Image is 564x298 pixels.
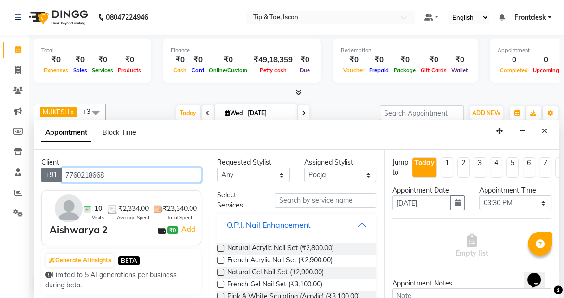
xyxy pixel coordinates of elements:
[115,54,143,65] div: ₹0
[472,109,500,117] span: ADD NEW
[41,46,143,54] div: Total
[227,255,333,267] span: French Acrylic Nail Set (₹2,900.00)
[490,157,502,178] li: 4
[171,46,313,54] div: Finance
[514,13,546,23] span: Frontdesk
[178,223,197,235] span: |
[380,105,464,120] input: Search Appointment
[90,67,115,74] span: Services
[43,108,69,116] span: MUKESH
[245,106,293,120] input: 2025-09-03
[46,254,114,267] button: Generate AI Insights
[227,219,311,231] div: O.P.I. Nail Enhancement
[392,195,451,210] input: yyyy-mm-dd
[180,223,197,235] a: Add
[250,54,296,65] div: ₹49,18,359
[206,54,250,65] div: ₹0
[367,54,391,65] div: ₹0
[275,193,376,208] input: Search by service name
[296,54,313,65] div: ₹0
[94,204,102,214] span: 10
[456,234,488,259] span: Empty list
[539,157,551,178] li: 7
[227,267,324,279] span: Natural Gel Nail Set (₹2,900.00)
[530,67,562,74] span: Upcoming
[171,54,189,65] div: ₹0
[176,105,200,120] span: Today
[222,109,245,117] span: Wed
[189,67,206,74] span: Card
[45,270,197,290] div: Limited to 5 AI generations per business during beta.
[341,67,367,74] span: Voucher
[391,54,418,65] div: ₹0
[538,124,551,139] button: Close
[103,128,136,137] span: Block Time
[117,214,150,221] span: Average Spent
[227,243,334,255] span: Natural Acrylic Nail Set (₹2,800.00)
[189,54,206,65] div: ₹0
[92,214,104,221] span: Visits
[41,67,71,74] span: Expenses
[523,157,535,178] li: 6
[470,106,503,120] button: ADD NEW
[297,67,312,74] span: Due
[167,226,178,234] span: ₹0
[71,67,90,74] span: Sales
[118,204,149,214] span: ₹2,334.00
[25,4,90,31] img: logo
[83,107,98,115] span: +3
[71,54,90,65] div: ₹0
[418,54,449,65] div: ₹0
[206,67,250,74] span: Online/Custom
[392,278,551,288] div: Appointment Notes
[457,157,470,178] li: 2
[449,54,470,65] div: ₹0
[227,279,322,291] span: French Gel Nail Set (₹3,100.00)
[479,185,552,195] div: Appointment Time
[257,67,289,74] span: Petty cash
[441,157,453,178] li: 1
[341,54,367,65] div: ₹0
[41,124,91,142] span: Appointment
[118,256,140,265] span: BETA
[449,67,470,74] span: Wallet
[392,185,465,195] div: Appointment Date
[506,157,519,178] li: 5
[530,54,562,65] div: 0
[367,67,391,74] span: Prepaid
[418,67,449,74] span: Gift Cards
[41,157,201,168] div: Client
[221,216,372,233] button: O.P.I. Nail Enhancement
[304,157,377,168] div: Assigned Stylist
[498,67,530,74] span: Completed
[341,46,470,54] div: Redemption
[167,214,192,221] span: Total Spent
[217,157,290,168] div: Requested Stylist
[210,190,268,210] div: Select Services
[115,67,143,74] span: Products
[90,54,115,65] div: ₹0
[163,204,197,214] span: ₹23,340.00
[41,168,62,182] button: +91
[524,259,554,288] iframe: chat widget
[392,157,408,178] div: Jump to
[391,67,418,74] span: Package
[55,194,83,222] img: avatar
[61,168,201,182] input: Search by Name/Mobile/Email/Code
[69,108,74,116] a: x
[50,222,108,237] div: Aishwarya 2
[41,54,71,65] div: ₹0
[106,4,148,31] b: 08047224946
[474,157,486,178] li: 3
[498,54,530,65] div: 0
[414,158,435,168] div: Today
[171,67,189,74] span: Cash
